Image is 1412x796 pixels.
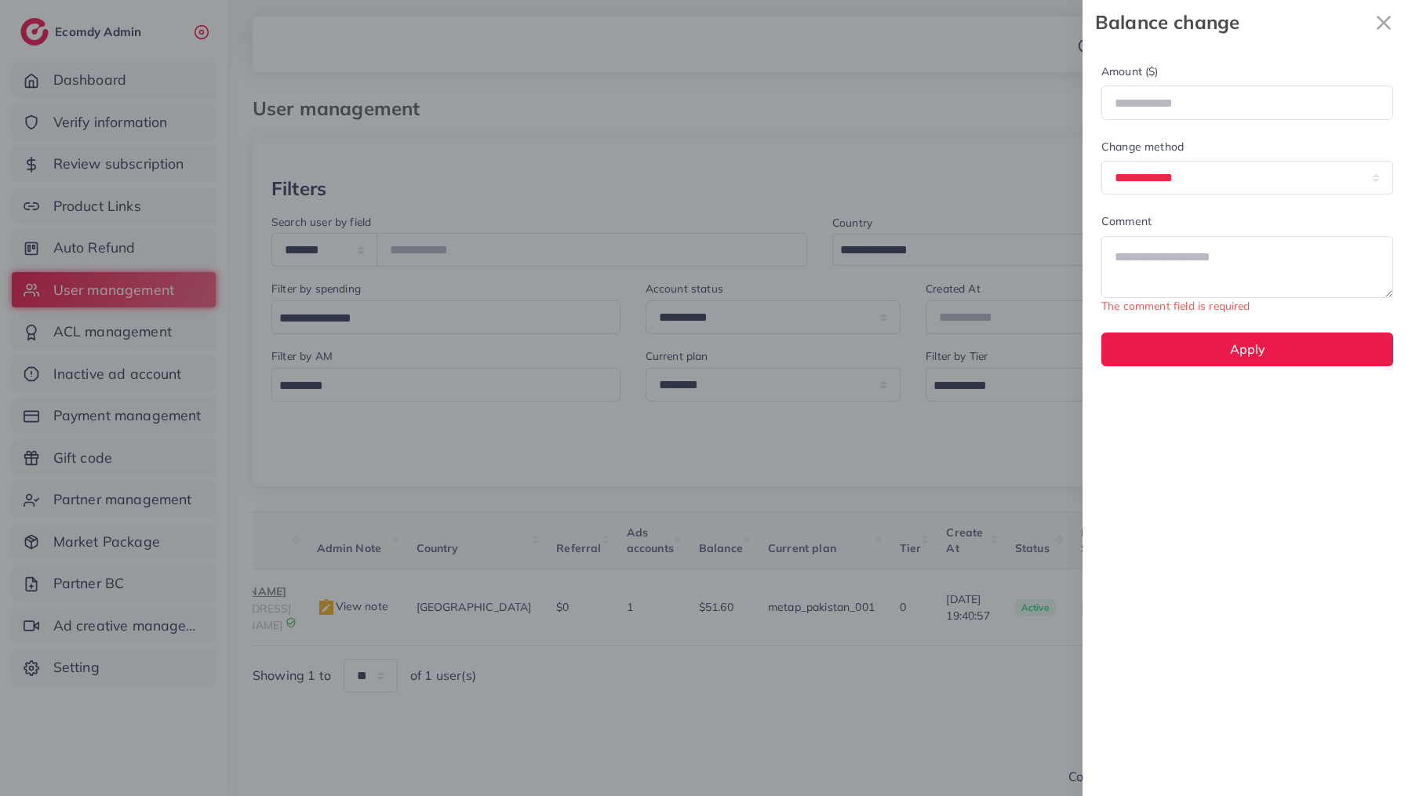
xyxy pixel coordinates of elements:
[1368,6,1399,38] button: Close
[1101,213,1393,235] legend: Comment
[1101,139,1393,161] legend: Change method
[1368,7,1399,38] svg: x
[1101,299,1250,312] small: The comment field is required
[1230,341,1265,357] span: Apply
[1095,9,1368,36] strong: Balance change
[1101,333,1393,366] button: Apply
[1101,64,1393,85] legend: Amount ($)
